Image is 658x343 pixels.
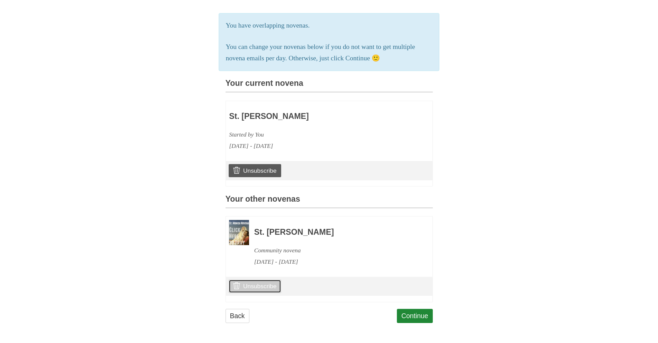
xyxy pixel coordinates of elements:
[229,220,249,245] img: Novena image
[229,280,281,293] a: Unsubscribe
[254,245,414,256] div: Community novena
[397,309,433,323] a: Continue
[226,41,432,64] p: You can change your novenas below if you do not want to get multiple novena emails per day. Other...
[229,129,389,140] div: Started by You
[254,228,414,237] h3: St. [PERSON_NAME]
[226,79,433,92] h3: Your current novena
[229,164,281,177] a: Unsubscribe
[229,112,389,121] h3: St. [PERSON_NAME]
[229,140,389,152] div: [DATE] - [DATE]
[226,20,432,31] p: You have overlapping novenas.
[254,256,414,268] div: [DATE] - [DATE]
[226,309,249,323] a: Back
[226,195,433,208] h3: Your other novenas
